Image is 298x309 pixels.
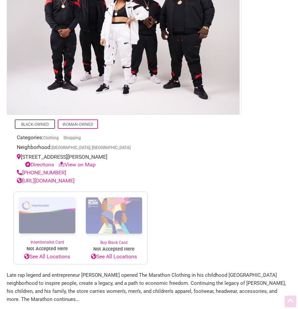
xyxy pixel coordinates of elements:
div: Neighborhood: [17,143,144,153]
a: Clothing [43,136,59,140]
a: Intentionalist Card [14,192,81,245]
a: [URL][DOMAIN_NAME] [17,177,74,184]
a: View on Map [59,161,96,168]
a: Shopping [63,136,81,140]
div: Categories: [17,134,144,143]
img: Intentionalist Card [14,192,81,239]
img: Buy Black Card [81,192,147,240]
a: Black-Owned [21,122,49,127]
span: [GEOGRAPHIC_DATA], [GEOGRAPHIC_DATA] [52,146,131,150]
a: Woman-Owned [62,122,93,127]
span: Not Accepted Here [81,246,147,253]
p: Late rap legend and entrepreneur [PERSON_NAME] opened The Marathon Clothing in his childhood [GEO... [7,271,291,303]
a: See All Locations [14,253,81,261]
span: Not Accepted Here [14,245,81,253]
div: Scroll Back to Top [285,296,296,307]
a: [PHONE_NUMBER] [17,169,66,176]
a: Buy Black Card [81,192,147,246]
div: [STREET_ADDRESS][PERSON_NAME] [17,153,144,169]
a: See All Locations [81,253,147,261]
a: Directions [25,161,54,168]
